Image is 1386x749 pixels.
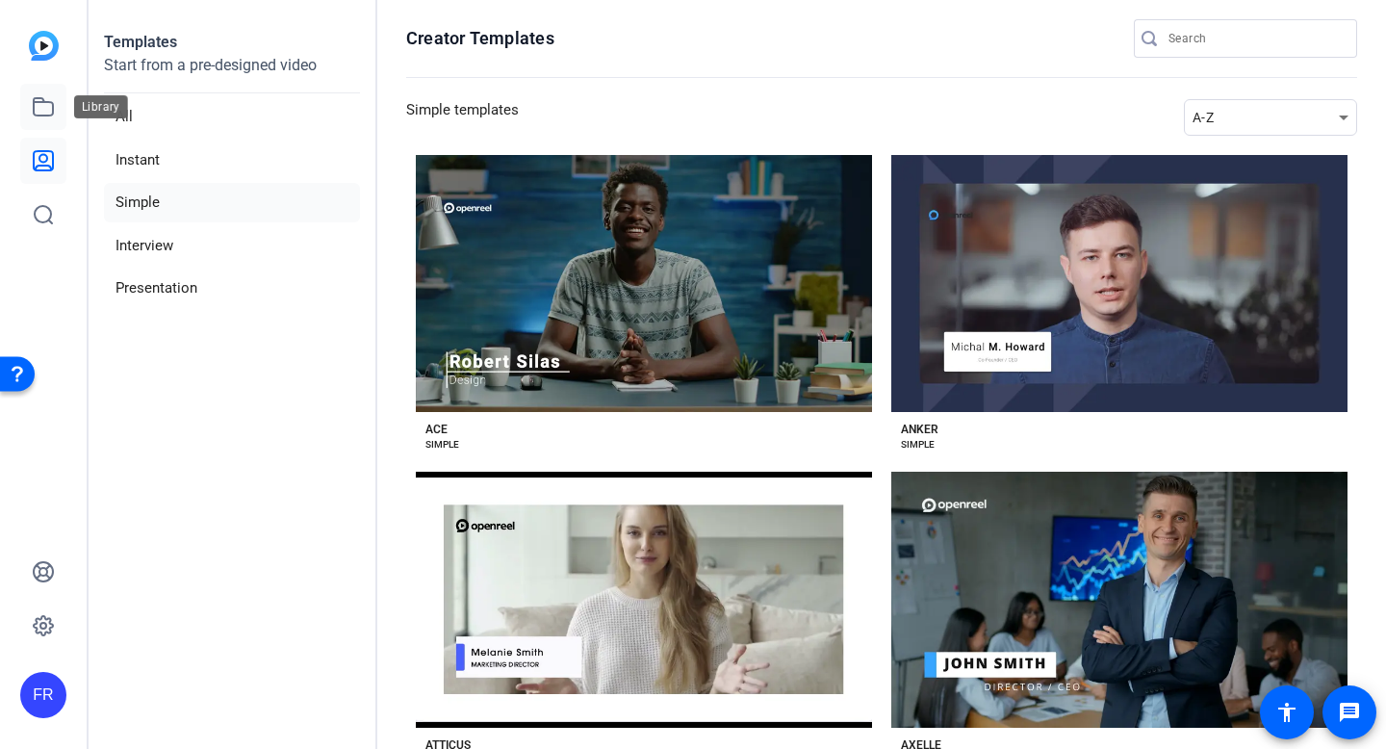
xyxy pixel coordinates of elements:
button: Template image [416,472,872,729]
div: ANKER [901,422,938,437]
p: Start from a pre-designed video [104,54,360,93]
li: Interview [104,226,360,266]
h3: Simple templates [406,99,519,136]
div: SIMPLE [901,437,935,452]
div: FR [20,672,66,718]
li: Simple [104,183,360,222]
li: Instant [104,141,360,180]
mat-icon: message [1338,701,1361,724]
li: All [104,97,360,137]
button: Template image [416,155,872,412]
div: Library [74,95,128,118]
input: Search [1168,27,1342,50]
li: Presentation [104,269,360,308]
strong: Templates [104,33,177,51]
button: Template image [891,155,1347,412]
span: A-Z [1193,110,1214,125]
button: Template image [891,472,1347,729]
h1: Creator Templates [406,27,554,50]
img: blue-gradient.svg [29,31,59,61]
div: SIMPLE [425,437,459,452]
div: ACE [425,422,448,437]
mat-icon: accessibility [1275,701,1298,724]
